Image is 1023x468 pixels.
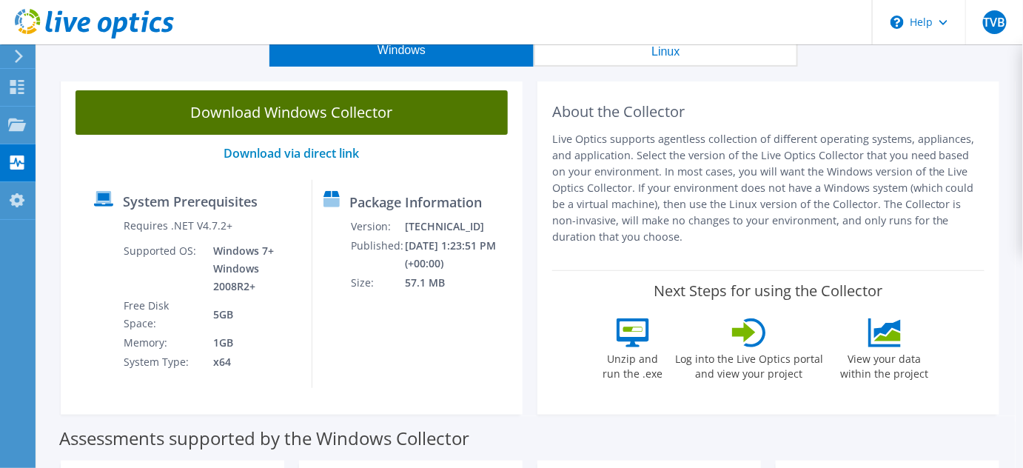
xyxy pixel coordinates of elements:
[831,347,938,381] label: View your data within the project
[674,347,824,381] label: Log into the Live Optics portal and view your project
[552,131,985,245] p: Live Optics supports agentless collection of different operating systems, appliances, and applica...
[654,282,883,300] label: Next Steps for using the Collector
[123,333,202,352] td: Memory:
[202,296,301,333] td: 5GB
[404,217,516,236] td: [TECHNICAL_ID]
[123,296,202,333] td: Free Disk Space:
[269,33,534,67] button: Windows
[349,195,482,210] label: Package Information
[76,90,508,135] a: Download Windows Collector
[350,217,404,236] td: Version:
[123,241,202,296] td: Supported OS:
[123,194,258,209] label: System Prerequisites
[124,218,232,233] label: Requires .NET V4.7.2+
[404,273,516,292] td: 57.1 MB
[534,33,798,67] button: Linux
[224,145,360,161] a: Download via direct link
[350,236,404,273] td: Published:
[202,333,301,352] td: 1GB
[202,241,301,296] td: Windows 7+ Windows 2008R2+
[599,347,667,381] label: Unzip and run the .exe
[983,10,1007,34] span: TVB
[350,273,404,292] td: Size:
[404,236,516,273] td: [DATE] 1:23:51 PM (+00:00)
[890,16,904,29] svg: \n
[202,352,301,372] td: x64
[552,103,985,121] h2: About the Collector
[123,352,202,372] td: System Type:
[59,431,469,446] label: Assessments supported by the Windows Collector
